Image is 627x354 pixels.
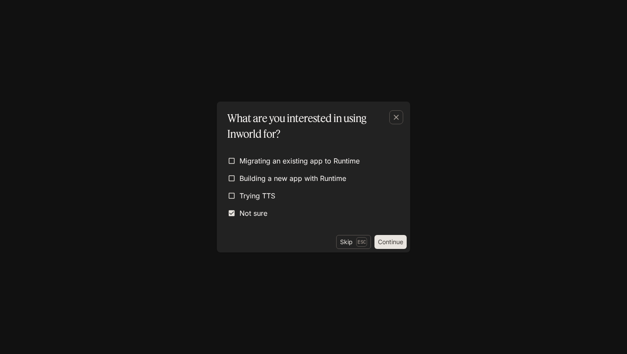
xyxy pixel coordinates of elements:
[239,191,275,201] span: Trying TTS
[356,237,367,247] p: Esc
[239,173,346,184] span: Building a new app with Runtime
[239,208,267,218] span: Not sure
[374,235,407,249] button: Continue
[239,156,360,166] span: Migrating an existing app to Runtime
[227,110,396,142] p: What are you interested in using Inworld for?
[336,235,371,249] button: SkipEsc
